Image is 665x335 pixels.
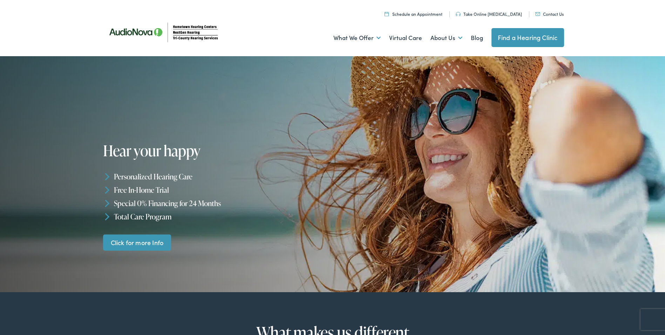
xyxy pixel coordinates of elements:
[430,25,462,51] a: About Us
[491,28,564,47] a: Find a Hearing Clinic
[103,210,336,223] li: Total Care Program
[456,11,522,17] a: Take Online [MEDICAL_DATA]
[535,12,540,16] img: utility icon
[471,25,483,51] a: Blog
[385,12,389,16] img: utility icon
[103,170,336,183] li: Personalized Hearing Care
[103,197,336,210] li: Special 0% Financing for 24 Months
[103,234,171,251] a: Click for more Info
[333,25,381,51] a: What We Offer
[535,11,564,17] a: Contact Us
[456,12,461,16] img: utility icon
[103,183,336,197] li: Free In-Home Trial
[385,11,442,17] a: Schedule an Appointment
[389,25,422,51] a: Virtual Care
[103,143,316,159] h1: Hear your happy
